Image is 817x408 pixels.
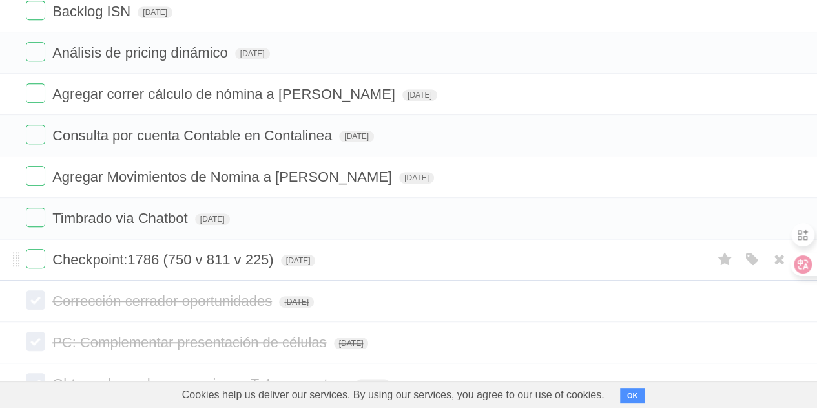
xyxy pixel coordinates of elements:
[169,382,617,408] span: Cookies help us deliver our services. By using our services, you agree to our use of cookies.
[52,252,276,268] span: Checkpoint:1786 (750 v 811 v 225)
[52,334,329,350] span: PC: Complementar presentación de células
[339,131,374,142] span: [DATE]
[281,255,316,266] span: [DATE]
[26,332,45,351] label: Done
[334,338,369,349] span: [DATE]
[138,6,172,18] span: [DATE]
[26,290,45,310] label: Done
[26,125,45,144] label: Done
[26,42,45,61] label: Done
[399,172,434,184] span: [DATE]
[26,166,45,186] label: Done
[402,89,437,101] span: [DATE]
[235,48,270,59] span: [DATE]
[279,296,314,308] span: [DATE]
[52,169,395,185] span: Agregar Movimientos de Nomina a [PERSON_NAME]
[26,1,45,20] label: Done
[52,45,231,61] span: Análisis de pricing dinámico
[620,388,645,403] button: OK
[52,210,191,226] span: Timbrado via Chatbot
[52,127,335,144] span: Consulta por cuenta Contable en Contalinea
[355,379,390,391] span: [DATE]
[26,249,45,268] label: Done
[52,376,351,392] span: Obtener base de renovaciones T-4 y prorratear
[52,293,275,309] span: Corrección cerrador oportunidades
[26,83,45,103] label: Done
[712,249,737,270] label: Star task
[52,86,398,102] span: Agregar correr cálculo de nómina a [PERSON_NAME]
[52,3,134,19] span: Backlog ISN
[26,373,45,392] label: Done
[195,213,230,225] span: [DATE]
[26,208,45,227] label: Done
